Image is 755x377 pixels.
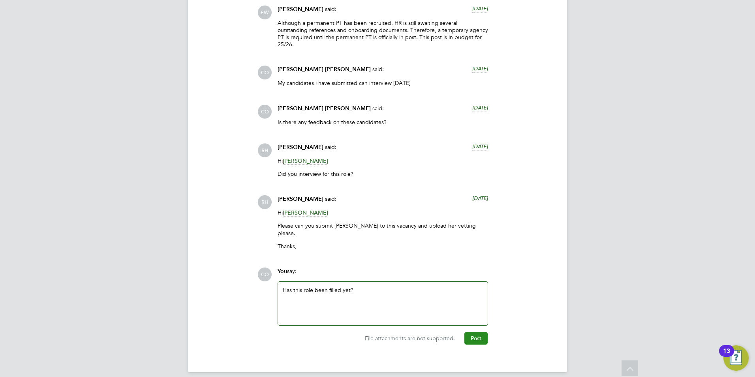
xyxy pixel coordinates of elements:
[278,222,488,236] p: Please can you submit [PERSON_NAME] to this vacancy and upload her vetting please.
[278,19,488,48] p: Although a permanent PT has been recruited, HR is still awaiting several outstanding references a...
[472,104,488,111] span: [DATE]
[278,243,488,250] p: Thanks,
[278,268,287,275] span: You
[472,195,488,202] span: [DATE]
[258,143,272,157] span: RH
[278,105,371,112] span: [PERSON_NAME] [PERSON_NAME]
[372,66,384,73] span: said:
[278,119,488,126] p: Is there any feedback on these candidates?
[258,195,272,209] span: RH
[472,143,488,150] span: [DATE]
[258,268,272,281] span: CO
[283,287,483,320] div: Has this role been filled yet?
[325,195,336,202] span: said:
[372,105,384,112] span: said:
[365,335,455,342] span: File attachments are not supported.
[278,268,488,281] div: say:
[278,6,323,13] span: [PERSON_NAME]
[278,209,488,216] p: Hi
[472,65,488,72] span: [DATE]
[278,66,371,73] span: [PERSON_NAME] [PERSON_NAME]
[325,143,336,151] span: said:
[258,6,272,19] span: EW
[464,332,488,345] button: Post
[258,66,272,79] span: CO
[278,170,488,177] p: Did you interview for this role?
[278,144,323,151] span: [PERSON_NAME]
[278,157,488,164] p: Hi
[723,351,730,361] div: 13
[472,5,488,12] span: [DATE]
[278,196,323,202] span: [PERSON_NAME]
[258,105,272,119] span: CO
[723,345,749,371] button: Open Resource Center, 13 new notifications
[283,209,328,217] span: [PERSON_NAME]
[278,79,488,87] p: My candidates i have submitted can interview [DATE]
[325,6,336,13] span: said:
[283,157,328,165] span: [PERSON_NAME]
